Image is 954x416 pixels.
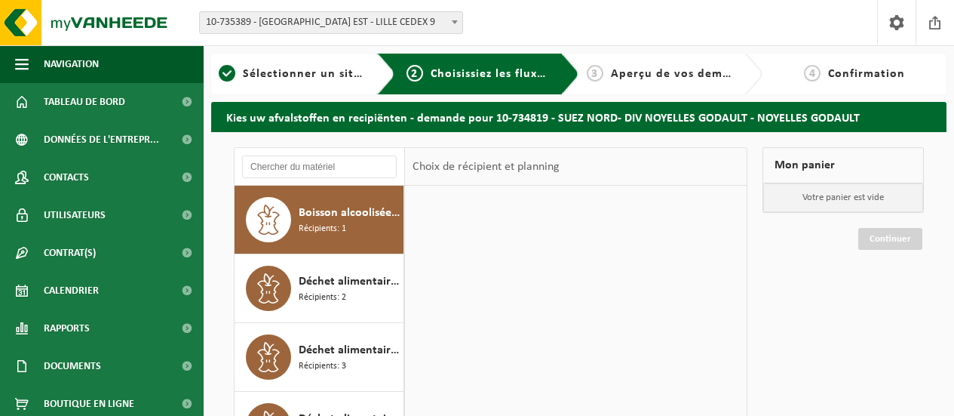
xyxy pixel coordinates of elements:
[44,196,106,234] span: Utilisateurs
[44,121,159,159] span: Données de l'entrepr...
[219,65,365,83] a: 1Sélectionner un site ici
[611,68,756,80] span: Aperçu de vos demandes
[587,65,603,82] span: 3
[858,228,922,250] a: Continuer
[299,273,400,291] span: Déchet alimentaire, cat 3, contenant des produits d'origine animale, emballage synthétique
[299,359,346,374] span: Récipients: 3
[199,11,463,34] span: 10-735389 - SUEZ RV NORD EST - LILLE CEDEX 9
[44,234,96,272] span: Contrat(s)
[211,102,946,131] h2: Kies uw afvalstoffen en recipiënten - demande pour 10-734819 - SUEZ NORD- DIV NOYELLES GODAULT - ...
[235,323,404,392] button: Déchet alimentaire, catégorie 2, contenant des produits d'origine animale, emballage mélangé Réci...
[44,347,101,385] span: Documents
[235,186,404,254] button: Boisson alcoolisée, emballages en verre Récipients: 1
[44,45,99,83] span: Navigation
[44,159,89,196] span: Contacts
[219,65,235,82] span: 1
[242,156,397,178] input: Chercher du matériel
[299,222,346,236] span: Récipients: 1
[431,68,682,80] span: Choisissiez les flux de déchets et récipients
[299,291,346,305] span: Récipients: 2
[763,183,923,212] p: Votre panier est vide
[299,341,400,359] span: Déchet alimentaire, catégorie 2, contenant des produits d'origine animale, emballage mélangé
[44,272,99,310] span: Calendrier
[299,204,400,222] span: Boisson alcoolisée, emballages en verre
[243,68,378,80] span: Sélectionner un site ici
[405,148,567,186] div: Choix de récipient et planning
[235,254,404,323] button: Déchet alimentaire, cat 3, contenant des produits d'origine animale, emballage synthétique Récipi...
[200,12,462,33] span: 10-735389 - SUEZ RV NORD EST - LILLE CEDEX 9
[828,68,905,80] span: Confirmation
[804,65,821,82] span: 4
[44,310,90,347] span: Rapports
[762,147,924,183] div: Mon panier
[44,83,125,121] span: Tableau de bord
[406,65,423,82] span: 2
